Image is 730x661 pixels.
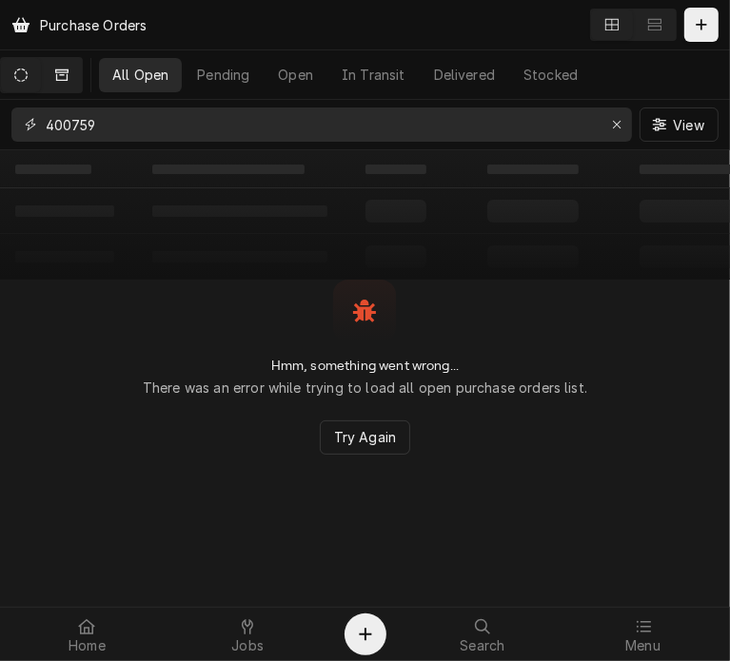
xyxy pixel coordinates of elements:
span: View [669,115,708,135]
span: ‌ [15,165,91,174]
span: ‌ [152,165,305,174]
div: Stocked [523,65,578,85]
button: Create Object [345,613,386,655]
span: Menu [625,638,661,653]
span: ‌ [487,165,579,174]
div: Open [278,65,313,85]
a: Search [404,612,562,657]
a: Home [8,612,167,657]
div: All Open [112,65,168,85]
div: In Transit [342,65,405,85]
span: Try Again [330,427,400,447]
a: Menu [563,612,722,657]
button: Erase input [602,109,632,140]
h2: Hmm, something went wrong... [271,358,459,374]
a: Jobs [168,612,327,657]
span: ‌ [365,165,426,174]
button: View [640,107,719,142]
span: Search [460,638,504,653]
span: Jobs [231,638,264,653]
p: There was an error while trying to load all open purchase orders list. [143,378,587,398]
button: Try Again [320,420,410,455]
input: Keyword search [46,107,596,142]
div: Pending [197,65,249,85]
div: Delivered [434,65,495,85]
span: Home [69,638,106,653]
